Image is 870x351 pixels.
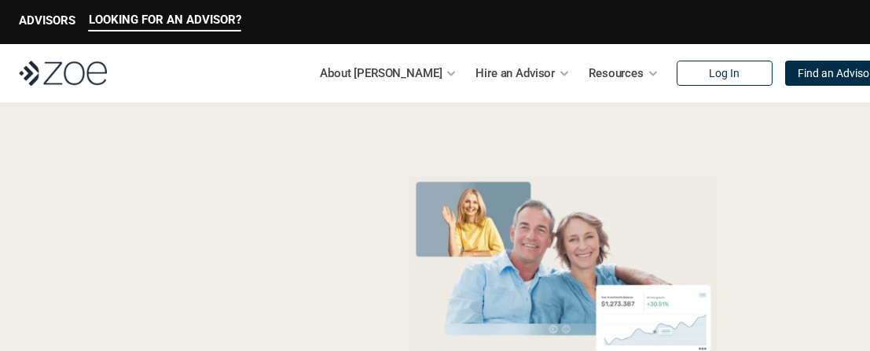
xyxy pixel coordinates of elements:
[475,61,555,85] p: Hire an Advisor
[19,13,75,28] p: ADVISORS
[677,61,773,86] a: Log In
[149,300,406,345] p: You deserve an advisor you can trust. [PERSON_NAME], hire, and invest with vetted, fiduciary, fin...
[320,61,442,85] p: About [PERSON_NAME]
[149,153,405,281] p: Grow Your Wealth with a Financial Advisor
[589,61,644,85] p: Resources
[709,67,740,80] p: Log In
[89,13,241,27] p: LOOKING FOR AN ADVISOR?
